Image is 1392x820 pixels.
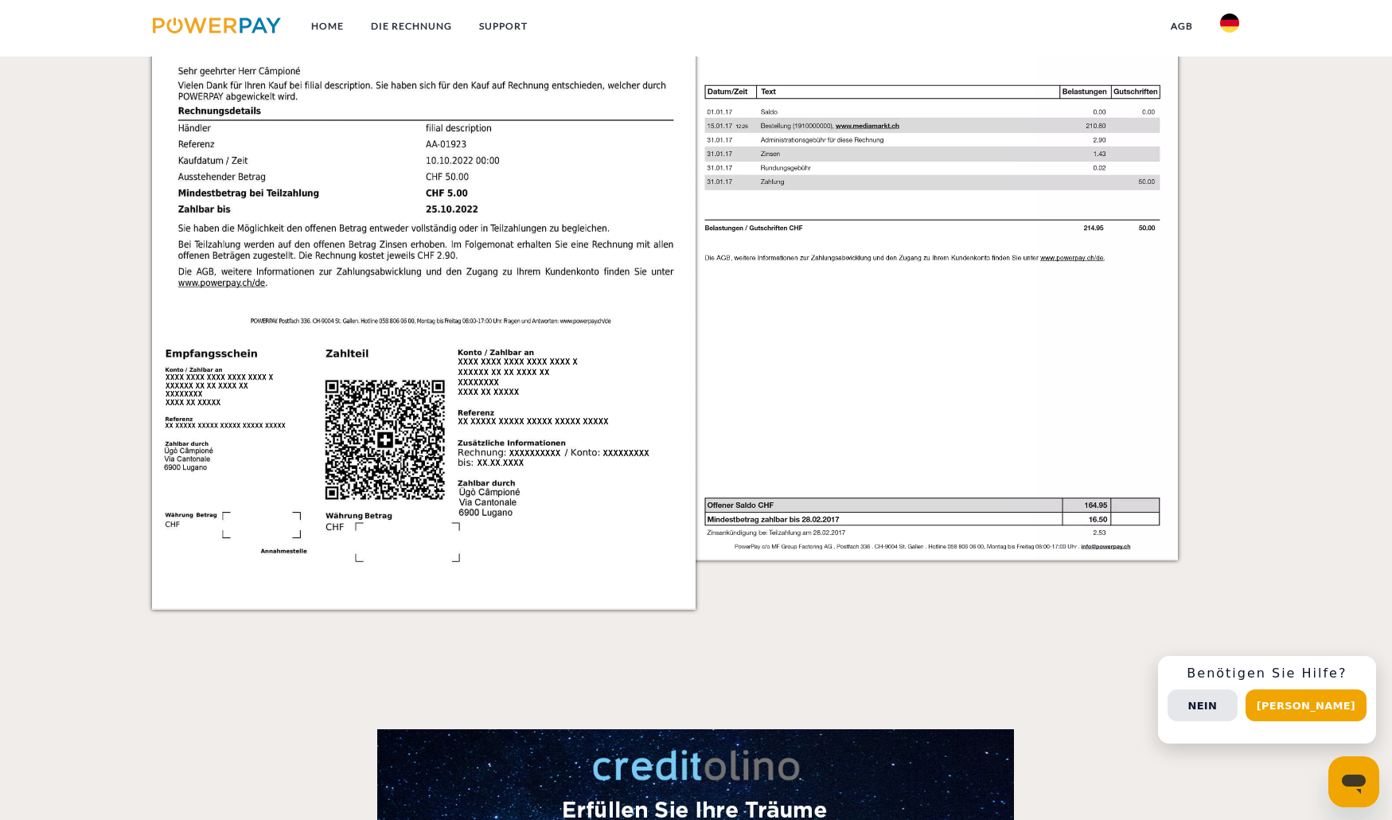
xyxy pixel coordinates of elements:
a: SUPPORT [466,12,541,41]
iframe: Schaltfläche zum Öffnen des Messaging-Fensters [1328,756,1379,807]
h3: Benötigen Sie Hilfe? [1168,666,1367,681]
a: agb [1157,12,1207,41]
button: [PERSON_NAME] [1246,689,1367,721]
a: Home [298,12,357,41]
button: Nein [1168,689,1238,721]
img: de [1220,14,1239,33]
div: Schnellhilfe [1158,656,1376,744]
img: logo-powerpay.svg [153,18,281,33]
a: DIE RECHNUNG [357,12,466,41]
